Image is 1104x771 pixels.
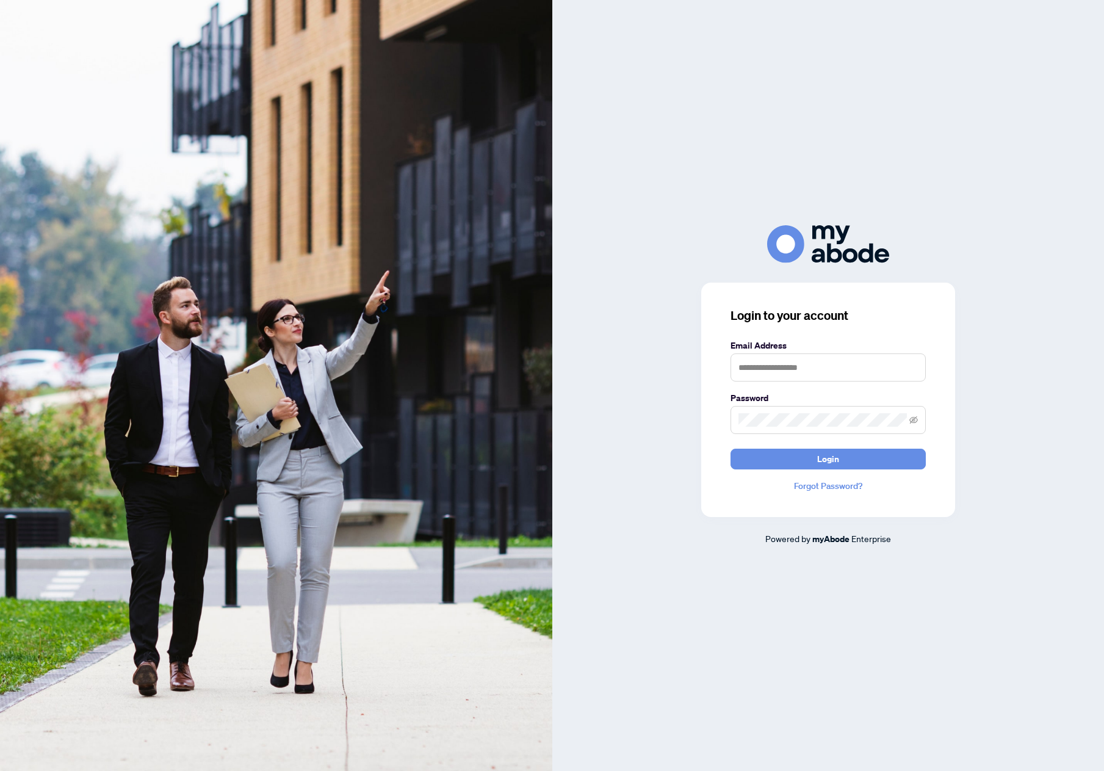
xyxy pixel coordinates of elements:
[817,449,839,469] span: Login
[731,449,926,469] button: Login
[765,533,810,544] span: Powered by
[812,532,850,546] a: myAbode
[731,339,926,352] label: Email Address
[731,391,926,405] label: Password
[909,416,918,424] span: eye-invisible
[731,479,926,493] a: Forgot Password?
[731,307,926,324] h3: Login to your account
[767,225,889,262] img: ma-logo
[851,533,891,544] span: Enterprise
